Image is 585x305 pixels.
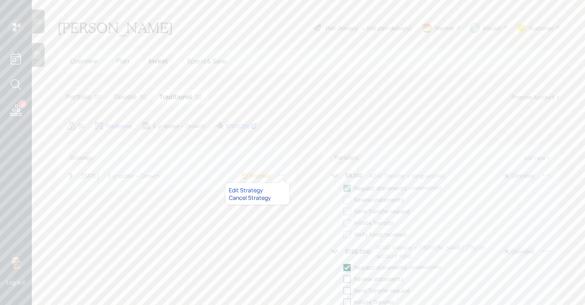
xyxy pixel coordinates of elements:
div: Request statements [354,184,407,192]
div: Plan Delivery [326,24,357,32]
div: Warmer [435,24,455,32]
div: 10100265 [225,122,257,130]
img: eric-schwartz-headshot.png [8,253,24,269]
h6: $8,100 [345,172,363,179]
div: Send Transfer request [354,207,410,215]
div: Send Transfer request [354,286,410,295]
div: $0 [94,93,101,101]
h5: Traditional [159,93,192,101]
div: $0 [195,93,202,101]
div: completed [DATE] [409,185,442,191]
div: Initiate Transfer [354,219,394,227]
div: Request statements [354,263,407,272]
div: Log out [6,278,25,286]
span: Invest [148,57,168,65]
div: Review statements [354,196,404,204]
div: completed [DATE] [409,264,442,270]
div: Altruist [483,24,501,32]
div: Cancelled [511,248,534,255]
div: Propose Account + [511,93,560,101]
div: ACAT Transfer • [PERSON_NAME] (TBD on account type) [376,243,502,260]
div: Verify funds received [354,230,406,239]
div: Kustomer [529,24,554,32]
span: Plan [116,57,129,65]
div: $0 [140,93,146,101]
h6: Transfers [331,151,361,164]
span: Overview [70,57,97,65]
div: 6 yr ladder • Growth [153,122,205,130]
h5: Portfolio [66,93,91,101]
div: Review statements [354,275,404,283]
h5: Taxable [114,93,136,101]
span: Spend & Save [187,57,226,65]
div: Cancelled [511,172,534,180]
div: $0 [78,122,85,130]
div: 6 yr ladder • Growth [108,172,160,180]
div: Add new + [524,154,550,162]
div: 11 [18,100,26,108]
div: ACAT Transfer • Vanguard IRA [369,172,445,180]
div: Cancel Strategy [229,194,286,201]
div: Edit Strategy [229,186,286,194]
div: Proposed [250,172,270,180]
div: • (old plan-delivery) [361,24,412,32]
h1: [PERSON_NAME] [57,19,173,37]
h6: Strategy [67,151,96,164]
div: [DATE] [81,172,99,180]
div: Traditional [105,122,132,130]
h6: $120,000 [345,248,370,255]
